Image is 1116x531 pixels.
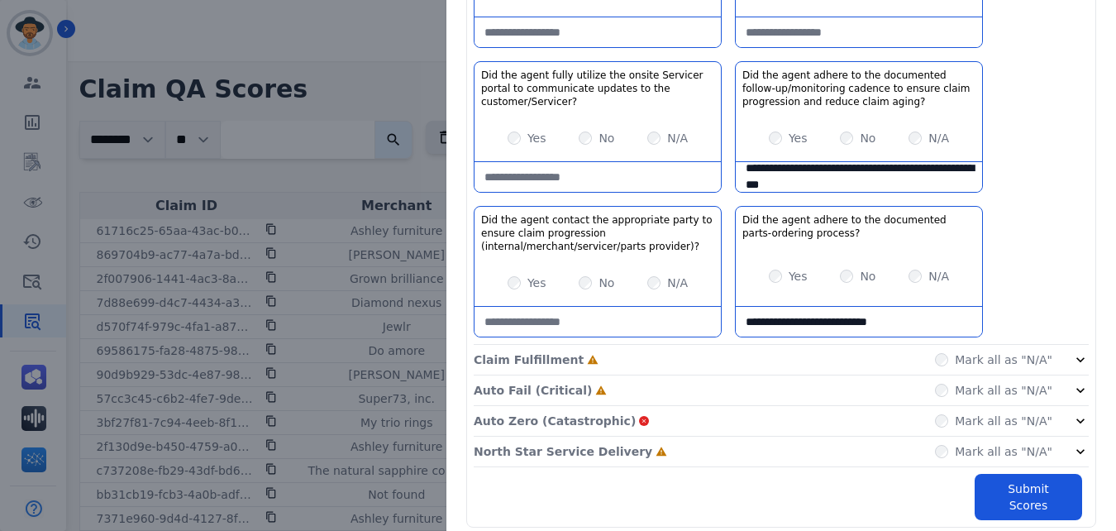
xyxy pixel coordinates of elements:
[474,352,584,368] p: Claim Fulfillment
[928,268,949,285] label: N/A
[975,474,1082,520] button: Submit Scores
[955,352,1052,368] label: Mark all as "N/A"
[474,443,652,460] p: North Star Service Delivery
[481,213,714,253] h3: Did the agent contact the appropriate party to ensure claim progression (internal/merchant/servic...
[474,382,592,399] p: Auto Fail (Critical)
[860,130,875,146] label: No
[599,130,614,146] label: No
[527,275,546,291] label: Yes
[667,275,688,291] label: N/A
[481,69,714,108] h3: Did the agent fully utilize the onsite Servicer portal to communicate updates to the customer/Ser...
[860,268,875,285] label: No
[599,275,614,291] label: No
[955,382,1052,399] label: Mark all as "N/A"
[742,213,975,240] h3: Did the agent adhere to the documented parts-ordering process?
[789,130,808,146] label: Yes
[667,130,688,146] label: N/A
[527,130,546,146] label: Yes
[474,413,636,429] p: Auto Zero (Catastrophic)
[789,268,808,285] label: Yes
[742,69,975,108] h3: Did the agent adhere to the documented follow-up/monitoring cadence to ensure claim progression a...
[955,413,1052,429] label: Mark all as "N/A"
[928,130,949,146] label: N/A
[955,443,1052,460] label: Mark all as "N/A"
